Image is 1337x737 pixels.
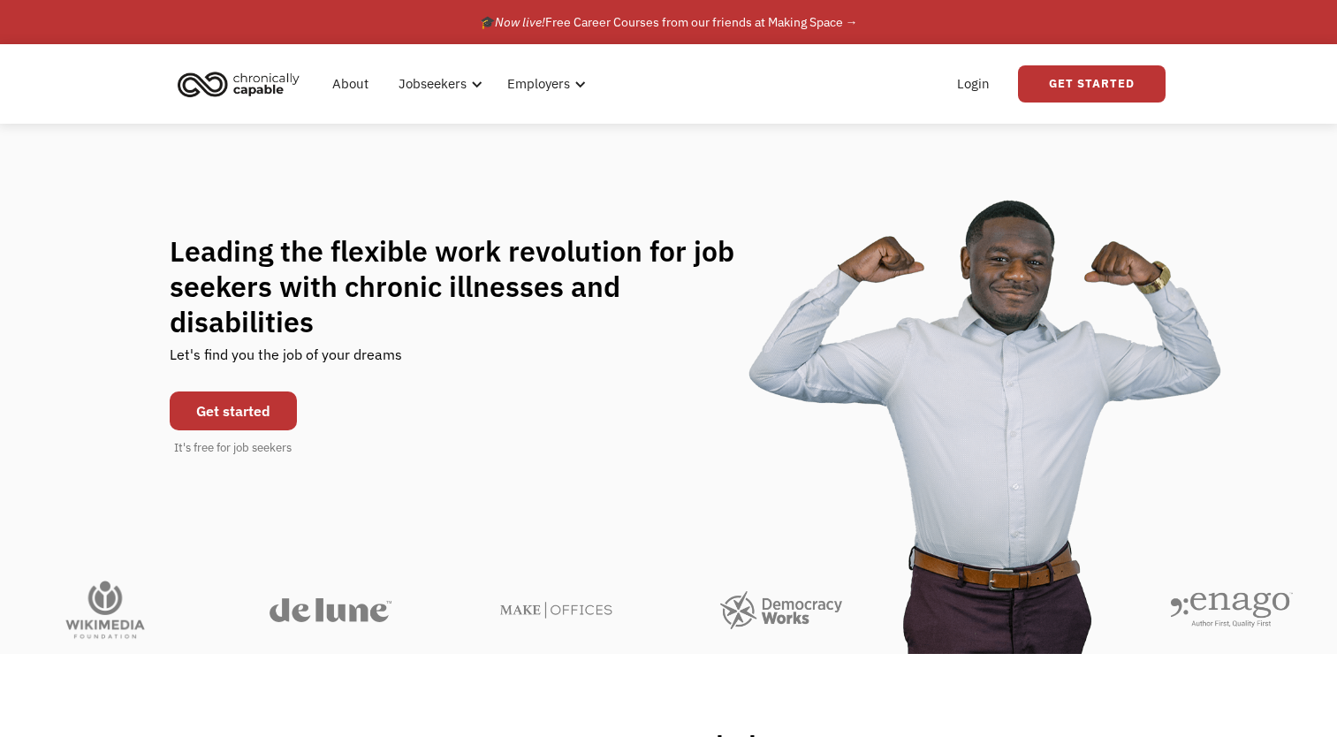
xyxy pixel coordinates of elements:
div: Let's find you the job of your dreams [170,339,402,383]
div: Employers [497,56,591,112]
div: 🎓 Free Career Courses from our friends at Making Space → [480,11,858,33]
div: Jobseekers [399,73,467,95]
a: About [322,56,379,112]
div: Jobseekers [388,56,488,112]
div: It's free for job seekers [174,439,292,457]
h1: Leading the flexible work revolution for job seekers with chronic illnesses and disabilities [170,233,769,339]
a: home [172,65,313,103]
a: Get Started [1018,65,1166,103]
a: Login [946,56,1000,112]
em: Now live! [495,14,545,30]
img: Chronically Capable logo [172,65,305,103]
a: Get started [170,391,297,430]
div: Employers [507,73,570,95]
